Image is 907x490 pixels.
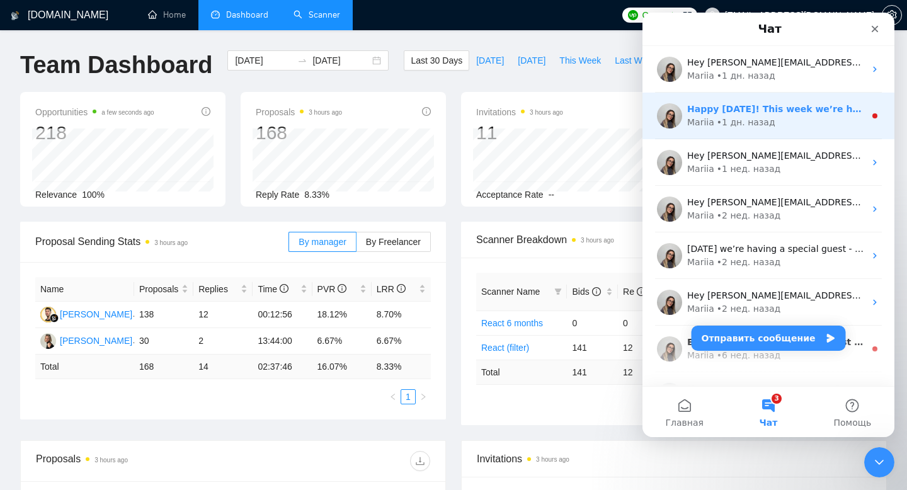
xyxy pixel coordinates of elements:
[592,287,601,296] span: info-circle
[35,355,134,379] td: Total
[139,282,179,296] span: Proposals
[476,232,872,248] span: Scanner Breakdown
[40,335,132,345] a: AH[PERSON_NAME]
[476,190,544,200] span: Acceptance Rate
[193,277,253,302] th: Replies
[882,5,902,25] button: setting
[615,54,656,67] span: Last Week
[317,284,347,294] span: PVR
[567,311,618,335] td: 0
[198,282,238,296] span: Replies
[559,54,601,67] span: This Week
[35,121,154,145] div: 218
[419,393,427,401] span: right
[618,311,669,335] td: 0
[864,447,894,477] iframe: To enrich screen reader interactions, please activate Accessibility in Grammarly extension settings
[642,8,680,22] span: Connects:
[297,55,307,66] span: swap-right
[385,389,401,404] li: Previous Page
[40,333,56,349] img: AH
[134,355,193,379] td: 168
[481,287,540,297] span: Scanner Name
[372,328,431,355] td: 6.67%
[567,360,618,384] td: 141
[366,237,421,247] span: By Freelancer
[389,393,397,401] span: left
[372,355,431,379] td: 8.33 %
[549,190,554,200] span: --
[554,288,562,295] span: filter
[530,109,563,116] time: 3 hours ago
[20,50,212,80] h1: Team Dashboard
[202,107,210,116] span: info-circle
[134,328,193,355] td: 30
[882,10,901,20] span: setting
[642,13,894,437] iframe: To enrich screen reader interactions, please activate Accessibility in Grammarly extension settings
[608,50,663,71] button: Last Week
[193,328,253,355] td: 2
[297,55,307,66] span: to
[683,8,692,22] span: 55
[193,355,253,379] td: 14
[552,50,608,71] button: This Week
[536,456,569,463] time: 3 hours ago
[253,302,312,328] td: 00:12:56
[312,328,372,355] td: 6.67%
[476,54,504,67] span: [DATE]
[401,390,415,404] a: 1
[309,109,342,116] time: 3 hours ago
[572,287,600,297] span: Bids
[481,343,529,353] a: React (filter)
[60,334,132,348] div: [PERSON_NAME]
[882,10,902,20] a: setting
[410,451,430,471] button: download
[416,389,431,404] li: Next Page
[476,360,567,384] td: Total
[377,284,406,294] span: LRR
[253,355,312,379] td: 02:37:46
[256,121,342,145] div: 168
[304,190,329,200] span: 8.33%
[481,318,543,328] a: React 6 months
[11,6,20,26] img: logo
[338,284,346,293] span: info-circle
[476,121,563,145] div: 11
[552,282,564,301] span: filter
[385,389,401,404] button: left
[235,54,292,67] input: Start date
[148,9,186,20] a: homeHome
[628,10,638,20] img: upwork-logo.png
[280,284,288,293] span: info-circle
[35,190,77,200] span: Relevance
[401,389,416,404] li: 1
[35,277,134,302] th: Name
[581,237,614,244] time: 3 hours ago
[226,9,268,20] span: Dashboard
[618,335,669,360] td: 12
[623,287,646,297] span: Re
